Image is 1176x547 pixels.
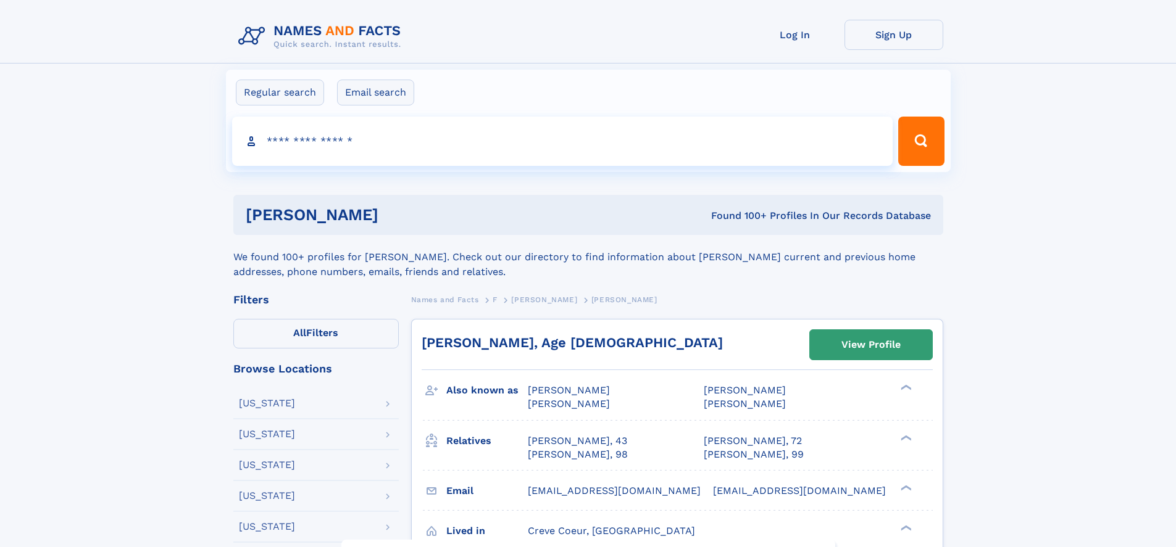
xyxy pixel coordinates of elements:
[446,430,528,451] h3: Relatives
[528,434,627,448] a: [PERSON_NAME], 43
[411,292,479,307] a: Names and Facts
[511,295,577,304] span: [PERSON_NAME]
[239,429,295,439] div: [US_STATE]
[246,207,545,223] h1: [PERSON_NAME]
[898,384,912,392] div: ❯
[898,524,912,532] div: ❯
[704,448,804,461] a: [PERSON_NAME], 99
[293,327,306,339] span: All
[239,460,295,470] div: [US_STATE]
[511,292,577,307] a: [PERSON_NAME]
[239,491,295,501] div: [US_STATE]
[898,483,912,491] div: ❯
[544,209,931,223] div: Found 100+ Profiles In Our Records Database
[232,117,893,166] input: search input
[233,294,399,305] div: Filters
[528,485,701,496] span: [EMAIL_ADDRESS][DOMAIN_NAME]
[704,384,786,396] span: [PERSON_NAME]
[844,20,943,50] a: Sign Up
[898,434,912,442] div: ❯
[528,398,610,409] span: [PERSON_NAME]
[713,485,886,496] span: [EMAIL_ADDRESS][DOMAIN_NAME]
[239,398,295,408] div: [US_STATE]
[493,295,498,304] span: F
[233,319,399,348] label: Filters
[704,434,802,448] a: [PERSON_NAME], 72
[810,330,932,360] a: View Profile
[746,20,844,50] a: Log In
[898,117,944,166] button: Search Button
[233,363,399,374] div: Browse Locations
[233,20,411,53] img: Logo Names and Facts
[493,292,498,307] a: F
[337,80,414,105] label: Email search
[446,480,528,501] h3: Email
[528,384,610,396] span: [PERSON_NAME]
[841,331,901,359] div: View Profile
[236,80,324,105] label: Regular search
[233,235,943,279] div: We found 100+ profiles for [PERSON_NAME]. Check out our directory to find information about [PERS...
[528,448,628,461] a: [PERSON_NAME], 98
[591,295,657,304] span: [PERSON_NAME]
[704,398,786,409] span: [PERSON_NAME]
[446,520,528,541] h3: Lived in
[422,335,723,350] a: [PERSON_NAME], Age [DEMOGRAPHIC_DATA]
[239,522,295,532] div: [US_STATE]
[528,525,695,537] span: Creve Coeur, [GEOGRAPHIC_DATA]
[446,380,528,401] h3: Also known as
